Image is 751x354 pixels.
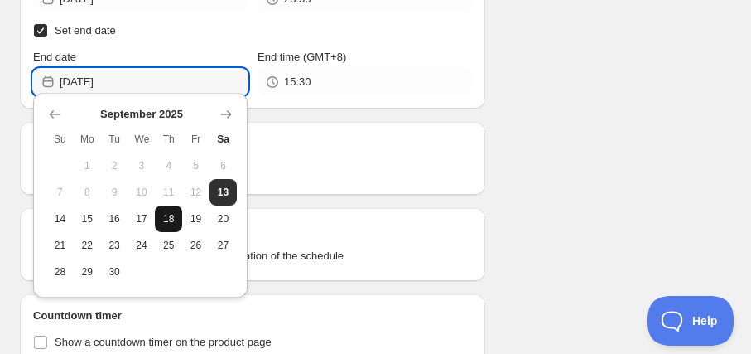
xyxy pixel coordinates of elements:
span: 20 [216,212,230,225]
button: Friday September 19 2025 [182,206,209,232]
span: 12 [189,186,203,199]
button: Monday September 22 2025 [74,232,101,259]
span: 15 [80,212,94,225]
button: Today Saturday September 13 2025 [209,179,237,206]
span: 4 [161,159,176,172]
th: Thursday [155,126,182,153]
span: 16 [108,212,122,225]
h2: Repeating [33,135,472,152]
button: Saturday September 27 2025 [209,232,237,259]
button: Thursday September 4 2025 [155,153,182,179]
span: 30 [108,265,122,279]
button: Monday September 1 2025 [74,153,101,179]
span: 8 [80,186,94,199]
button: Wednesday September 10 2025 [128,179,156,206]
button: Sunday September 7 2025 [46,179,74,206]
span: 18 [161,212,176,225]
span: 1 [80,159,94,172]
button: Friday September 12 2025 [182,179,209,206]
span: 23 [108,239,122,252]
span: 7 [53,186,67,199]
h2: Tags [33,221,472,238]
span: 29 [80,265,94,279]
span: Mo [80,133,94,146]
span: 26 [189,239,203,252]
span: 28 [53,265,67,279]
button: Tuesday September 30 2025 [101,259,128,285]
span: 17 [135,212,149,225]
span: End time (GMT+8) [258,51,346,63]
th: Saturday [209,126,237,153]
button: Tuesday September 9 2025 [101,179,128,206]
button: Show previous month, August 2025 [43,103,66,126]
span: 10 [135,186,149,199]
span: 22 [80,239,94,252]
span: 19 [189,212,203,225]
span: 24 [135,239,149,252]
button: Monday September 29 2025 [74,259,101,285]
button: Show next month, October 2025 [214,103,238,126]
th: Wednesday [128,126,156,153]
span: 27 [216,239,230,252]
span: Set end date [55,24,116,36]
span: 9 [108,186,122,199]
button: Wednesday September 17 2025 [128,206,156,232]
button: Friday September 26 2025 [182,232,209,259]
h2: Countdown timer [33,308,472,324]
th: Monday [74,126,101,153]
button: Sunday September 14 2025 [46,206,74,232]
button: Thursday September 11 2025 [155,179,182,206]
span: Th [161,133,176,146]
button: Thursday September 18 2025 [155,206,182,232]
span: We [135,133,149,146]
span: 14 [53,212,67,225]
span: Tu [108,133,122,146]
button: Monday September 8 2025 [74,179,101,206]
button: Sunday September 21 2025 [46,232,74,259]
span: 11 [161,186,176,199]
span: Fr [189,133,203,146]
button: Monday September 15 2025 [74,206,101,232]
button: Wednesday September 3 2025 [128,153,156,179]
th: Sunday [46,126,74,153]
span: 21 [53,239,67,252]
span: End date [33,51,76,63]
span: Su [53,133,67,146]
span: 25 [161,239,176,252]
span: 13 [216,186,230,199]
button: Wednesday September 24 2025 [128,232,156,259]
th: Friday [182,126,209,153]
iframe: Toggle Customer Support [647,296,734,346]
button: Tuesday September 16 2025 [101,206,128,232]
span: 3 [135,159,149,172]
button: Thursday September 25 2025 [155,232,182,259]
th: Tuesday [101,126,128,153]
button: Saturday September 20 2025 [209,206,237,232]
button: Saturday September 6 2025 [209,153,237,179]
button: Friday September 5 2025 [182,153,209,179]
span: 5 [189,159,203,172]
button: Tuesday September 23 2025 [101,232,128,259]
span: 6 [216,159,230,172]
button: Sunday September 28 2025 [46,259,74,285]
span: Show a countdown timer on the product page [55,336,272,348]
button: Tuesday September 2 2025 [101,153,128,179]
span: 2 [108,159,122,172]
span: Sa [216,133,230,146]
